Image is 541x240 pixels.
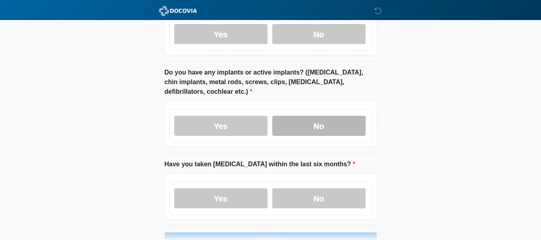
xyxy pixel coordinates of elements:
img: ABC Med Spa- GFEase Logo [157,6,199,16]
label: Do you have any implants or active implants? ([MEDICAL_DATA], chin implants, metal rods, screws, ... [165,68,377,97]
label: No [272,24,366,44]
label: Yes [174,188,267,208]
label: No [272,116,366,136]
label: Yes [174,116,267,136]
label: No [272,188,366,208]
label: Yes [174,24,267,44]
label: Have you taken [MEDICAL_DATA] within the last six months? [165,159,356,169]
